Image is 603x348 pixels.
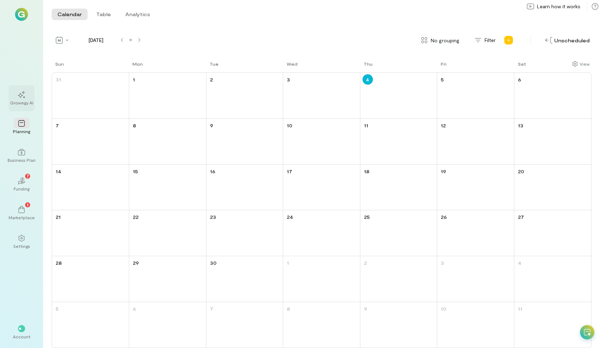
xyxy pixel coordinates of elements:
[437,60,448,72] a: Friday
[129,302,206,348] td: October 6, 2025
[283,256,360,302] td: October 1, 2025
[206,164,283,210] td: September 16, 2025
[131,74,136,85] a: September 1, 2025
[52,302,129,348] td: October 5, 2025
[13,243,30,249] div: Settings
[9,143,34,169] a: Business Plan
[570,59,592,69] div: Show columns
[206,73,283,118] td: September 2, 2025
[9,215,35,220] div: Marketplace
[439,166,448,177] a: September 19, 2025
[516,166,525,177] a: September 20, 2025
[437,302,514,348] td: October 10, 2025
[52,118,129,164] td: September 7, 2025
[363,212,371,222] a: September 25, 2025
[360,164,437,210] td: September 18, 2025
[54,304,60,314] a: October 5, 2025
[360,73,437,118] td: September 4, 2025
[74,37,118,44] span: [DATE]
[9,114,34,140] a: Planning
[9,229,34,255] a: Settings
[14,186,29,192] div: Funding
[285,74,291,85] a: September 3, 2025
[131,120,137,131] a: September 8, 2025
[437,164,514,210] td: September 19, 2025
[503,34,514,46] div: Add new program
[54,74,62,85] a: August 31, 2025
[283,302,360,348] td: October 8, 2025
[514,118,591,164] td: September 13, 2025
[285,258,290,268] a: October 1, 2025
[120,9,156,20] button: Analytics
[285,120,294,131] a: September 10, 2025
[285,212,295,222] a: September 24, 2025
[360,118,437,164] td: September 11, 2025
[516,304,524,314] a: October 11, 2025
[360,256,437,302] td: October 2, 2025
[485,37,496,44] span: Filter
[129,256,206,302] td: September 29, 2025
[9,200,34,226] a: Marketplace
[439,258,445,268] a: October 3, 2025
[363,120,370,131] a: September 11, 2025
[363,258,368,268] a: October 2, 2025
[516,258,523,268] a: October 4, 2025
[514,210,591,256] td: September 27, 2025
[13,334,31,339] div: Account
[439,212,448,222] a: September 26, 2025
[439,304,448,314] a: October 10, 2025
[9,85,34,111] a: Growegy AI
[285,166,294,177] a: September 17, 2025
[437,73,514,118] td: September 5, 2025
[54,258,63,268] a: September 28, 2025
[209,212,218,222] a: September 23, 2025
[209,166,217,177] a: September 16, 2025
[129,118,206,164] td: September 8, 2025
[209,304,215,314] a: October 7, 2025
[52,210,129,256] td: September 21, 2025
[514,60,528,72] a: Saturday
[287,61,298,67] div: Wed
[206,256,283,302] td: September 30, 2025
[13,128,30,134] div: Planning
[283,118,360,164] td: September 10, 2025
[206,118,283,164] td: September 9, 2025
[514,164,591,210] td: September 20, 2025
[27,173,29,179] span: 7
[129,210,206,256] td: September 22, 2025
[209,258,218,268] a: September 30, 2025
[360,302,437,348] td: October 9, 2025
[514,73,591,118] td: September 6, 2025
[437,256,514,302] td: October 3, 2025
[54,120,60,131] a: September 7, 2025
[9,171,34,197] a: Funding
[514,302,591,348] td: October 11, 2025
[10,100,33,105] div: Growegy AI
[210,61,219,67] div: Tue
[441,61,447,67] div: Fri
[580,61,590,67] div: View
[437,210,514,256] td: September 26, 2025
[52,60,65,72] a: Sunday
[54,212,62,222] a: September 21, 2025
[131,258,140,268] a: September 29, 2025
[363,304,369,314] a: October 9, 2025
[206,302,283,348] td: October 7, 2025
[360,60,374,72] a: Thursday
[439,120,447,131] a: September 12, 2025
[132,61,143,67] div: Mon
[283,73,360,118] td: September 3, 2025
[431,37,459,44] span: No grouping
[516,120,525,131] a: September 13, 2025
[129,60,144,72] a: Monday
[285,304,291,314] a: October 8, 2025
[131,166,139,177] a: September 15, 2025
[90,9,117,20] button: Table
[52,9,88,20] button: Calendar
[514,256,591,302] td: October 4, 2025
[209,74,214,85] a: September 2, 2025
[52,164,129,210] td: September 14, 2025
[52,73,129,118] td: August 31, 2025
[363,166,371,177] a: September 18, 2025
[55,61,64,67] div: Sun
